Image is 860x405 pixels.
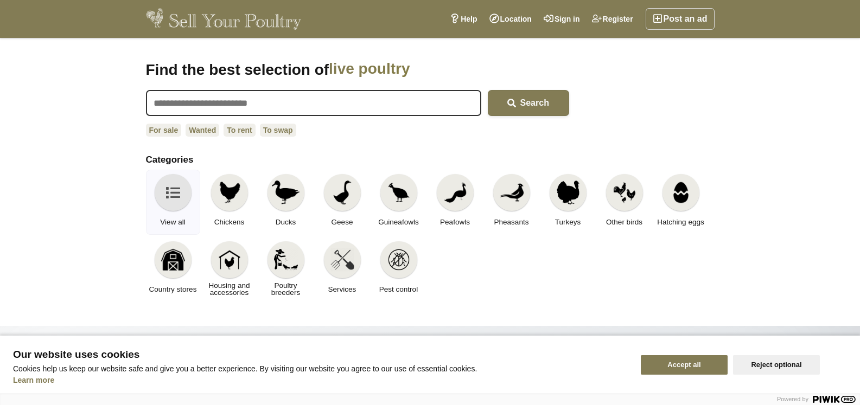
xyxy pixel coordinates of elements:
a: To swap [260,124,296,137]
img: Services [330,248,354,272]
a: Learn more [13,376,54,384]
a: Turkeys Turkeys [541,170,595,235]
img: Guineafowls [387,181,411,204]
a: Country stores Country stores [146,237,200,302]
span: Our website uses cookies [13,349,628,360]
span: live poultry [329,60,511,79]
a: Services Services [315,237,370,302]
img: Chickens [218,181,241,204]
h1: Find the best selection of [146,60,569,79]
img: Housing and accessories [218,248,241,272]
img: Poultry breeders [274,248,298,272]
img: Other birds [613,181,636,204]
a: Ducks Ducks [259,170,313,235]
span: Powered by [777,396,808,402]
img: Sell Your Poultry [146,8,302,30]
span: Poultry breeders [262,282,310,296]
a: Geese Geese [315,170,370,235]
img: Geese [330,181,354,204]
h2: Categories [146,155,715,165]
img: Pheasants [500,181,524,204]
span: Housing and accessories [206,282,253,296]
a: Poultry breeders Poultry breeders [259,237,313,302]
p: Cookies help us keep our website safe and give you a better experience. By visiting our website y... [13,364,628,373]
span: Pheasants [494,218,529,226]
img: Hatching eggs [669,181,693,204]
a: Help [444,8,483,30]
a: Peafowls Peafowls [428,170,482,235]
a: Sign in [538,8,586,30]
a: Wanted [186,124,219,137]
a: Register [586,8,639,30]
span: Country stores [149,286,197,293]
span: Chickens [214,218,245,226]
span: Services [328,286,356,293]
a: Guineafowls Guineafowls [372,170,426,235]
span: Ducks [276,218,296,226]
a: Pheasants Pheasants [485,170,539,235]
button: Reject optional [733,355,820,375]
img: Peafowls [443,181,467,204]
img: Pest control [387,248,411,272]
span: Other birds [606,218,642,226]
button: Accept all [641,355,728,375]
span: Hatching eggs [657,218,704,226]
a: Post an ad [646,8,715,30]
a: View all [146,170,200,235]
span: Geese [332,218,353,226]
span: Pest control [379,286,418,293]
span: Turkeys [555,218,581,226]
a: Other birds Other birds [597,170,652,235]
span: Peafowls [440,218,470,226]
a: To rent [224,124,255,137]
a: Chickens Chickens [202,170,257,235]
img: Ducks [272,181,299,204]
span: Guineafowls [378,218,418,226]
a: For sale [146,124,182,137]
a: Location [483,8,538,30]
a: Pest control Pest control [372,237,426,302]
img: Country stores [161,248,185,272]
span: Search [520,98,549,107]
a: Housing and accessories Housing and accessories [202,237,257,302]
span: View all [160,218,185,226]
img: Turkeys [556,181,580,204]
a: Hatching eggs Hatching eggs [654,170,708,235]
button: Search [488,90,569,116]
